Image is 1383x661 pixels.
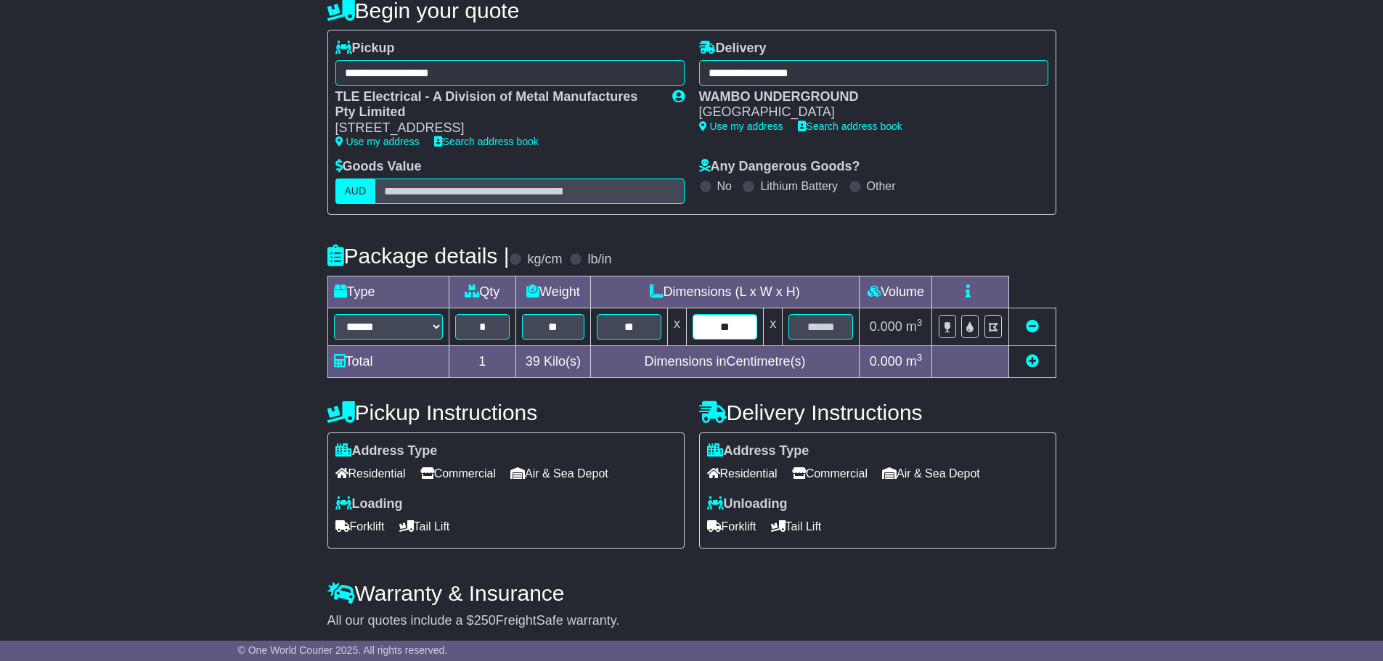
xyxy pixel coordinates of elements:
span: 0.000 [870,319,902,334]
div: [GEOGRAPHIC_DATA] [699,104,1034,120]
span: Residential [335,462,406,485]
a: Remove this item [1026,319,1039,334]
label: Delivery [699,41,767,57]
span: Forklift [335,515,385,538]
h4: Warranty & Insurance [327,581,1056,605]
span: 0.000 [870,354,902,369]
td: Weight [516,276,591,308]
label: Any Dangerous Goods? [699,159,860,175]
a: Search address book [798,120,902,132]
a: Use my address [335,136,420,147]
span: m [906,319,923,334]
div: [STREET_ADDRESS] [335,120,658,136]
span: 39 [526,354,540,369]
span: Forklift [707,515,756,538]
a: Use my address [699,120,783,132]
div: TLE Electrical - A Division of Metal Manufactures Pty Limited [335,89,658,120]
td: Qty [449,276,516,308]
span: Tail Lift [399,515,450,538]
label: AUD [335,178,376,204]
label: Pickup [335,41,395,57]
label: lb/in [587,252,611,268]
label: Unloading [707,496,788,512]
sup: 3 [917,352,923,363]
h4: Pickup Instructions [327,401,685,424]
span: Air & Sea Depot [510,462,608,485]
label: No [717,179,732,193]
td: x [764,308,783,345]
a: Add new item [1026,354,1039,369]
label: kg/cm [527,252,562,268]
span: © One World Courier 2025. All rights reserved. [238,644,448,656]
td: Kilo(s) [516,345,591,377]
td: Volume [860,276,932,308]
span: Commercial [420,462,496,485]
td: Dimensions (L x W x H) [590,276,860,308]
a: Search address book [434,136,539,147]
span: Residential [707,462,778,485]
span: Air & Sea Depot [882,462,980,485]
label: Goods Value [335,159,422,175]
label: Address Type [707,443,809,459]
td: Dimensions in Centimetre(s) [590,345,860,377]
sup: 3 [917,317,923,328]
label: Address Type [335,443,438,459]
span: m [906,354,923,369]
div: All our quotes include a $ FreightSafe warranty. [327,613,1056,629]
span: 250 [474,613,496,628]
div: WAMBO UNDERGROUND [699,89,1034,105]
td: Total [327,345,449,377]
label: Loading [335,496,403,512]
span: Tail Lift [771,515,822,538]
td: 1 [449,345,516,377]
span: Commercial [792,462,868,485]
h4: Package details | [327,244,510,268]
h4: Delivery Instructions [699,401,1056,424]
td: x [667,308,686,345]
label: Other [867,179,896,193]
td: Type [327,276,449,308]
label: Lithium Battery [760,179,838,193]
